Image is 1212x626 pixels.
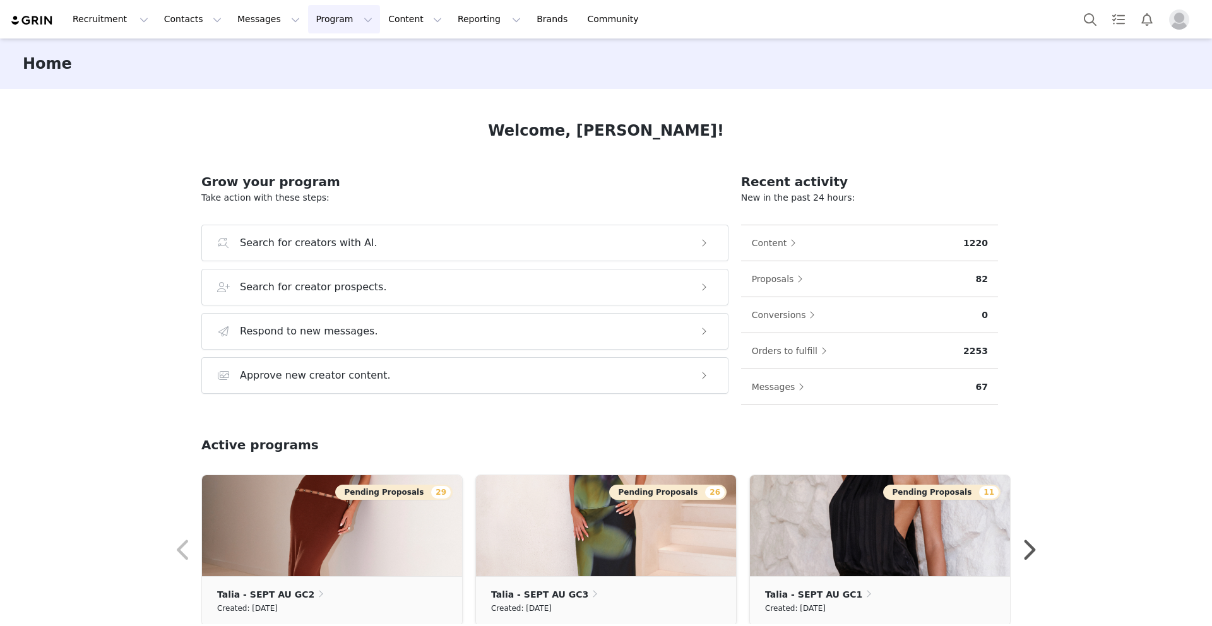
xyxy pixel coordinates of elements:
h3: Home [23,52,72,75]
p: 82 [976,273,988,286]
p: New in the past 24 hours: [741,191,998,204]
small: Created: [DATE] [765,601,826,615]
button: Orders to fulfill [751,341,833,361]
h2: Active programs [201,435,319,454]
button: Recruitment [65,5,156,33]
button: Proposals [751,269,810,289]
p: Take action with these steps: [201,191,728,204]
button: Reporting [450,5,528,33]
button: Search for creator prospects. [201,269,728,305]
img: b5f3096a-f578-4f59-b981-a2c6b2443137.png [202,475,462,576]
p: 67 [976,381,988,394]
p: 2253 [963,345,988,358]
button: Messages [751,377,811,397]
h3: Respond to new messages. [240,324,378,339]
button: Content [751,233,803,253]
button: Pending Proposals29 [335,485,453,500]
button: Notifications [1133,5,1161,33]
small: Created: [DATE] [217,601,278,615]
a: Brands [529,5,579,33]
p: Talia - SEPT AU GC1 [765,588,862,601]
img: placeholder-profile.jpg [1169,9,1189,30]
p: 0 [982,309,988,322]
a: Community [580,5,652,33]
img: grin logo [10,15,54,27]
h2: Recent activity [741,172,998,191]
button: Program [308,5,380,33]
button: Messages [230,5,307,33]
button: Approve new creator content. [201,357,728,394]
h1: Welcome, [PERSON_NAME]! [488,119,724,142]
small: Created: [DATE] [491,601,552,615]
h3: Approve new creator content. [240,368,391,383]
button: Search [1076,5,1104,33]
p: Talia - SEPT AU GC2 [217,588,314,601]
p: Talia - SEPT AU GC3 [491,588,588,601]
img: 9c2b29b4-c6a6-4eaa-8ed1-b926af256692.png [476,475,736,576]
button: Profile [1161,9,1202,30]
button: Contacts [157,5,229,33]
a: Tasks [1105,5,1132,33]
button: Pending Proposals26 [609,485,727,500]
button: Conversions [751,305,822,325]
button: Search for creators with AI. [201,225,728,261]
h2: Grow your program [201,172,728,191]
h3: Search for creator prospects. [240,280,387,295]
img: 2855f18d-acb3-441d-be1b-ab11e418ea28.png [750,475,1010,576]
button: Content [381,5,449,33]
p: 1220 [963,237,988,250]
button: Respond to new messages. [201,313,728,350]
h3: Search for creators with AI. [240,235,377,251]
button: Pending Proposals11 [883,485,1001,500]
